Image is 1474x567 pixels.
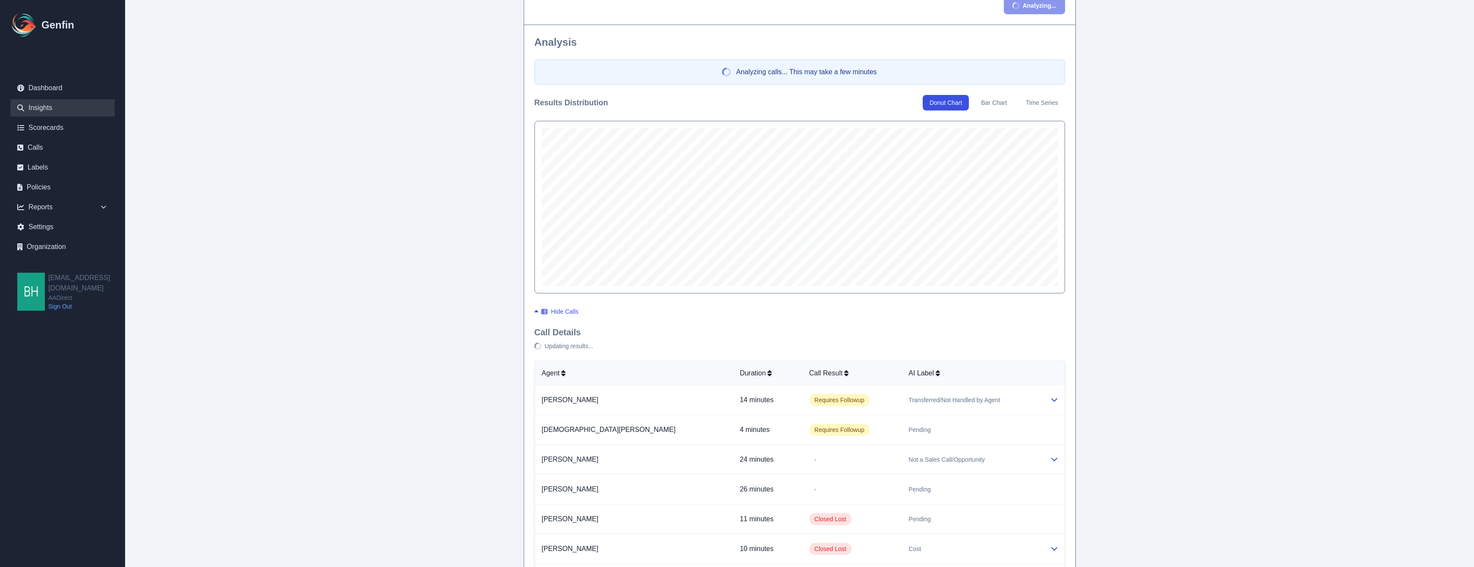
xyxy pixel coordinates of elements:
p: 24 minutes [740,454,795,465]
a: Insights [10,99,115,117]
div: AI Label [908,368,1036,378]
div: Agent [542,368,726,378]
div: Duration [740,368,795,378]
a: Sign Out [48,302,125,311]
span: Pending [908,485,930,494]
a: Settings [10,218,115,236]
h2: Analysis [534,35,1065,49]
span: Pending [908,515,930,523]
img: bhackett@aadirect.com [17,273,45,311]
button: Time Series [1019,95,1065,110]
p: 26 minutes [740,484,795,495]
span: Analyzing calls... This may take a few minutes [736,67,877,77]
a: Calls [10,139,115,156]
p: 11 minutes [740,514,795,524]
div: Call Result [809,368,895,378]
p: 14 minutes [740,395,795,405]
h3: Results Distribution [534,97,608,109]
h3: Call Details [534,326,1065,338]
span: Requires Followup [809,424,870,436]
a: Scorecards [10,119,115,136]
a: [PERSON_NAME] [542,485,599,493]
span: Analyzing... [1023,1,1056,10]
a: Organization [10,238,115,255]
span: Closed Lost [809,513,852,525]
a: Policies [10,179,115,196]
span: Pending [908,425,930,434]
a: [PERSON_NAME] [542,396,599,403]
a: Labels [10,159,115,176]
img: Logo [10,11,38,39]
a: [PERSON_NAME] [542,456,599,463]
button: Bar Chart [974,95,1014,110]
span: Closed Lost [809,543,852,555]
button: Donut Chart [923,95,969,110]
span: AADirect [48,293,125,302]
p: 10 minutes [740,544,795,554]
h1: Genfin [41,18,74,32]
span: Transferred/Not Handled by Agent [908,396,1000,404]
p: 4 minutes [740,425,795,435]
a: [PERSON_NAME] [542,545,599,552]
span: Cost [908,545,921,553]
h2: [EMAIL_ADDRESS][DOMAIN_NAME] [48,273,125,293]
span: Not a Sales Call/Opportunity [908,455,985,464]
span: - [809,483,822,495]
a: [PERSON_NAME] [542,515,599,523]
span: - [809,454,822,466]
div: Reports [10,198,115,216]
button: Hide Calls [534,307,579,316]
span: Requires Followup [809,394,870,406]
a: Dashboard [10,79,115,97]
span: Updating results... [545,342,594,350]
a: [DEMOGRAPHIC_DATA][PERSON_NAME] [542,426,676,433]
